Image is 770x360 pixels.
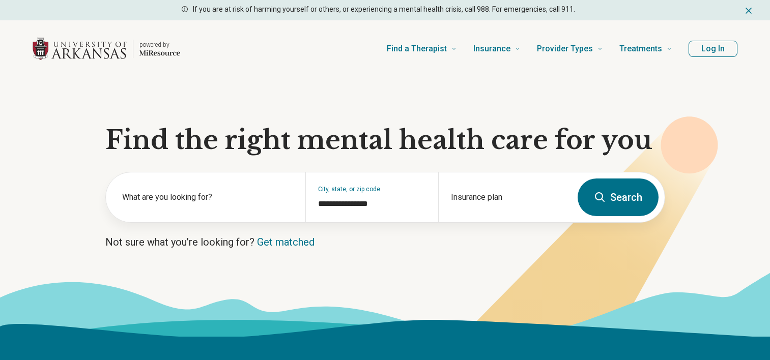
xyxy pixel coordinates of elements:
[473,28,521,69] a: Insurance
[387,28,457,69] a: Find a Therapist
[689,41,737,57] button: Log In
[537,42,593,56] span: Provider Types
[139,41,180,49] p: powered by
[619,28,672,69] a: Treatments
[33,33,180,65] a: Home page
[744,4,754,16] button: Dismiss
[619,42,662,56] span: Treatments
[105,235,665,249] p: Not sure what you’re looking for?
[257,236,315,248] a: Get matched
[537,28,603,69] a: Provider Types
[473,42,510,56] span: Insurance
[387,42,447,56] span: Find a Therapist
[122,191,293,203] label: What are you looking for?
[105,125,665,156] h1: Find the right mental health care for you
[193,4,575,15] p: If you are at risk of harming yourself or others, or experiencing a mental health crisis, call 98...
[578,178,659,216] button: Search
